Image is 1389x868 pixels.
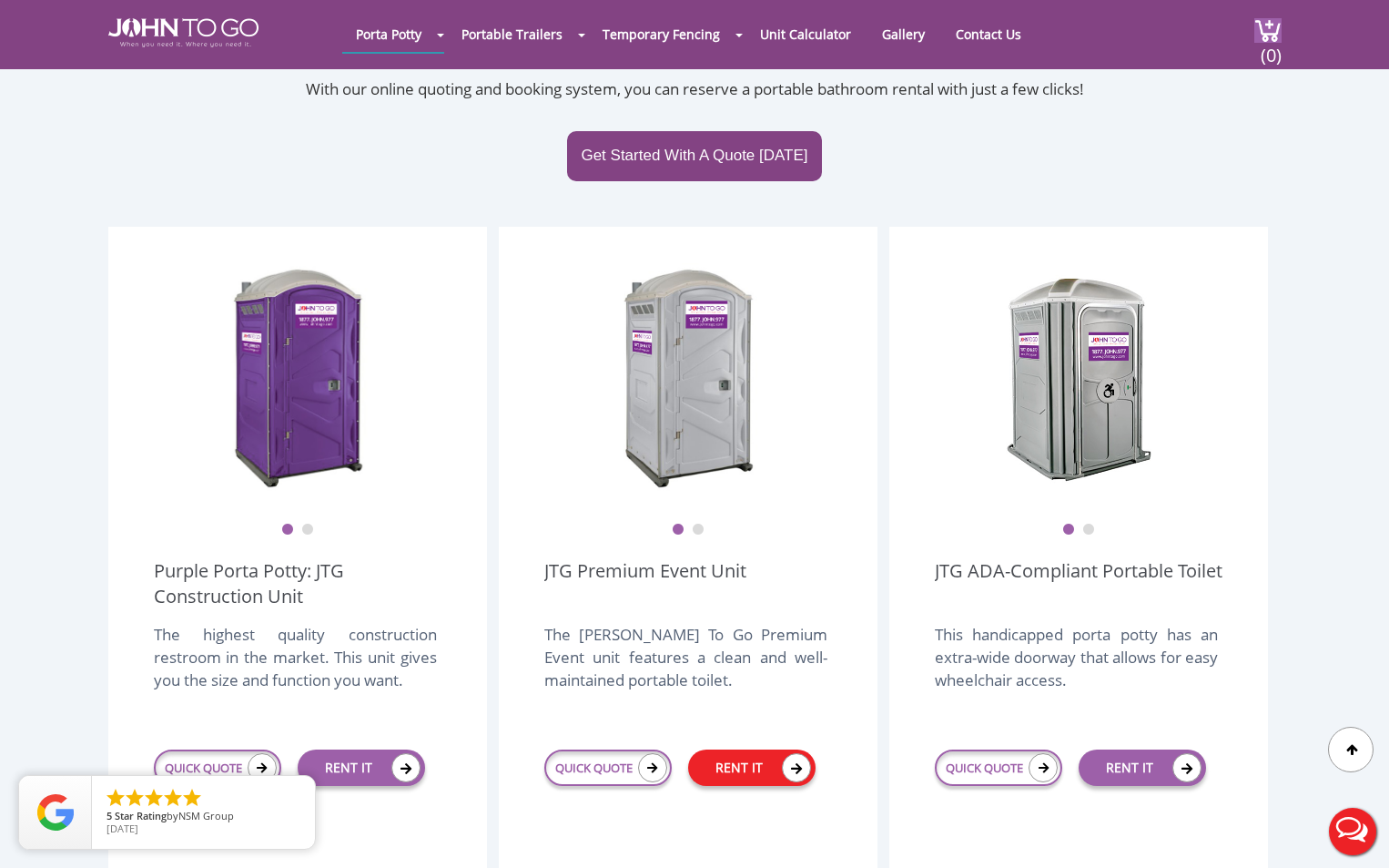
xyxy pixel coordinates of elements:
a: Purple Porta Potty: JTG Construction Unit [154,558,441,609]
a: Gallery [868,16,938,52]
span: (0) [1260,28,1282,67]
span: [DATE] [106,822,138,835]
span: Star Rating [115,809,167,822]
button: Live Chat [1316,795,1389,868]
li:  [162,787,184,809]
img: JOHN to go [108,18,259,47]
button: 2 of 2 [301,524,314,536]
a: RENT IT [688,750,816,786]
a: Contact Us [942,16,1035,52]
img: ADA Handicapped Accessible Unit [1006,263,1151,491]
a: QUICK QUOTE [154,750,281,786]
li:  [143,787,165,809]
div: This handicapped porta potty has an extra-wide doorway that allows for easy wheelchair access. [935,623,1218,710]
a: Unit Calculator [746,16,865,52]
img: cart a [1254,18,1282,43]
a: QUICK QUOTE [544,750,672,786]
span: 5 [106,809,112,822]
p: With our online quoting and booking system, you can reserve a portable bathroom rental with just ... [108,78,1282,100]
img: Review Rating [37,794,74,831]
a: JTG Premium Event Unit [544,558,746,609]
span: by [106,811,300,823]
a: Get Started With A Quote [DATE] [567,131,821,180]
div: The [PERSON_NAME] To Go Premium Event unit features a clean and well-maintained portable toilet. [544,623,827,710]
li:  [181,787,203,809]
button: 2 of 2 [1082,524,1095,536]
a: RENT IT [1079,750,1206,786]
a: Temporary Fencing [589,16,734,52]
li:  [124,787,146,809]
a: QUICK QUOTE [935,750,1062,786]
button: 1 of 2 [281,524,294,536]
div: The highest quality construction restroom in the market. This unit gives you the size and functio... [154,623,437,710]
button: 1 of 2 [1062,524,1075,536]
a: Portable Trailers [448,16,576,52]
li:  [105,787,127,809]
a: JTG ADA-Compliant Portable Toilet [935,558,1222,609]
span: NSM Group [178,809,234,822]
button: 1 of 2 [672,524,684,536]
a: RENT IT [298,750,425,786]
a: Porta Potty [342,16,435,52]
button: 2 of 2 [692,524,705,536]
